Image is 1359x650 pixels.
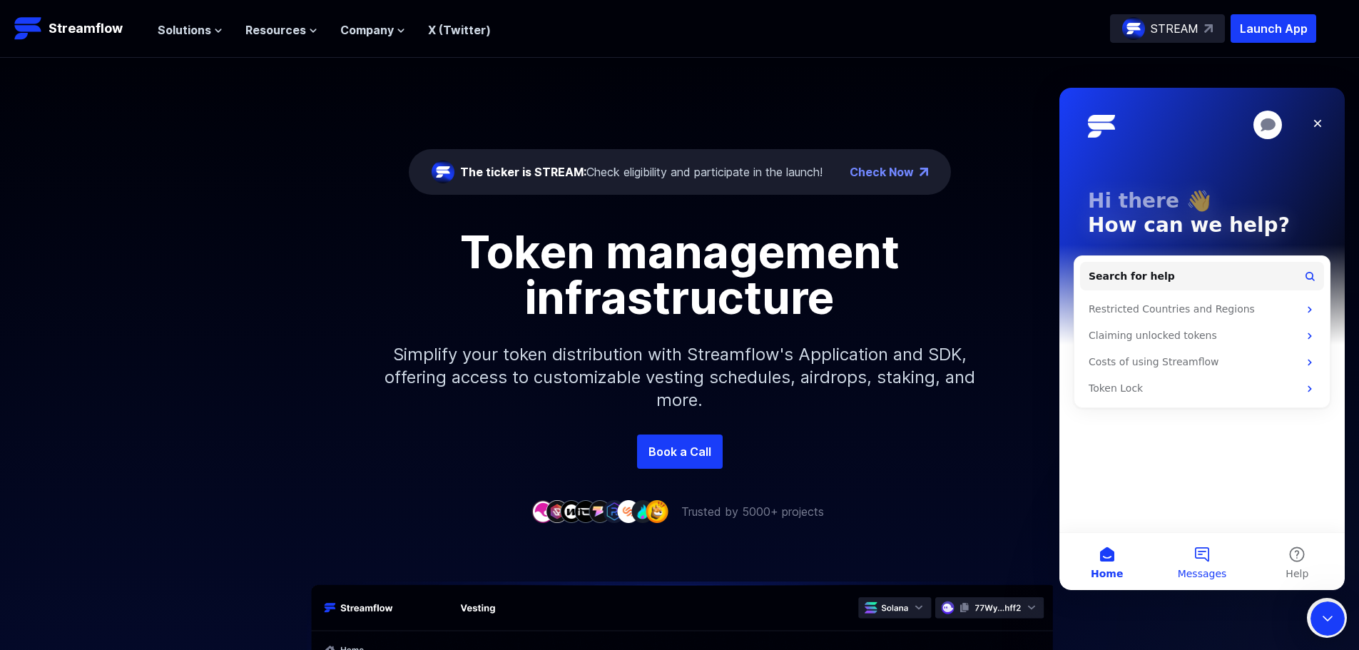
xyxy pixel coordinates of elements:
img: company-9 [646,500,668,522]
a: STREAM [1110,14,1225,43]
button: Resources [245,21,317,39]
img: company-8 [631,500,654,522]
iframe: Intercom live chat [1059,88,1345,590]
button: Company [340,21,405,39]
span: Resources [245,21,306,39]
img: streamflow-logo-circle.png [432,161,454,183]
iframe: Intercom live chat discovery launcher [1307,598,1347,638]
p: Trusted by 5000+ projects [681,503,824,520]
button: Solutions [158,21,223,39]
span: Solutions [158,21,211,39]
img: top-right-arrow.svg [1204,24,1213,33]
img: company-6 [603,500,626,522]
a: Check Now [850,163,914,181]
span: The ticker is STREAM: [460,165,586,179]
p: Simplify your token distribution with Streamflow's Application and SDK, offering access to custom... [373,320,987,435]
a: Book a Call [637,435,723,469]
p: Streamflow [49,19,123,39]
img: Streamflow Logo [14,14,43,43]
a: X (Twitter) [428,23,491,37]
iframe: Intercom live chat [1310,601,1345,636]
img: streamflow-logo-circle.png [1122,17,1145,40]
img: company-7 [617,500,640,522]
img: top-right-arrow.png [920,168,928,176]
span: Company [340,21,394,39]
h1: Token management infrastructure [359,229,1001,320]
button: Launch App [1231,14,1316,43]
img: company-3 [560,500,583,522]
img: company-4 [574,500,597,522]
a: Streamflow [14,14,143,43]
p: STREAM [1151,20,1198,37]
img: company-5 [589,500,611,522]
img: company-2 [546,500,569,522]
div: Check eligibility and participate in the launch! [460,163,823,181]
img: company-1 [531,500,554,522]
